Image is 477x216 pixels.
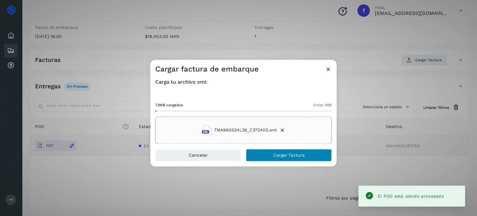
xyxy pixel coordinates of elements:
[189,153,208,157] span: Cancelar
[155,102,183,108] span: 7.9KB cargados
[155,79,332,85] h4: Carga tu archivo xml:
[273,153,305,157] span: Cargar factura
[214,127,277,134] span: TMA960524L26_C372403.xml
[313,102,332,108] span: límite 1MB
[378,194,444,199] span: El POD está siendo procesado
[155,149,241,161] button: Cancelar
[246,149,332,161] button: Cargar factura
[155,65,259,74] h3: Cargar factura de embarque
